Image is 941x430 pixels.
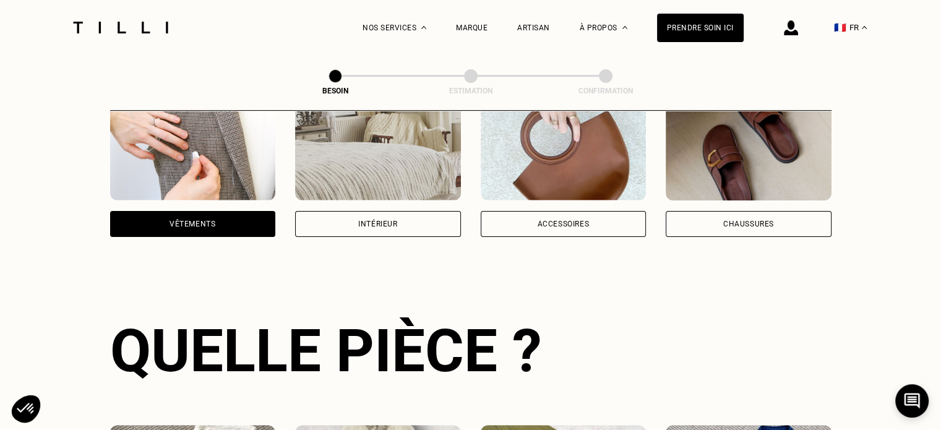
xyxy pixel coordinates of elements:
[456,24,488,32] a: Marque
[723,220,774,228] div: Chaussures
[421,26,426,29] img: Menu déroulant
[862,26,867,29] img: menu déroulant
[784,20,798,35] img: icône connexion
[666,89,831,200] img: Chaussures
[110,89,276,200] img: Vêtements
[409,87,533,95] div: Estimation
[481,89,647,200] img: Accessoires
[622,26,627,29] img: Menu déroulant à propos
[834,22,846,33] span: 🇫🇷
[273,87,397,95] div: Besoin
[657,14,744,42] a: Prendre soin ici
[295,89,461,200] img: Intérieur
[69,22,173,33] img: Logo du service de couturière Tilli
[517,24,550,32] a: Artisan
[358,220,397,228] div: Intérieur
[537,220,589,228] div: Accessoires
[544,87,668,95] div: Confirmation
[170,220,215,228] div: Vêtements
[110,316,831,385] div: Quelle pièce ?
